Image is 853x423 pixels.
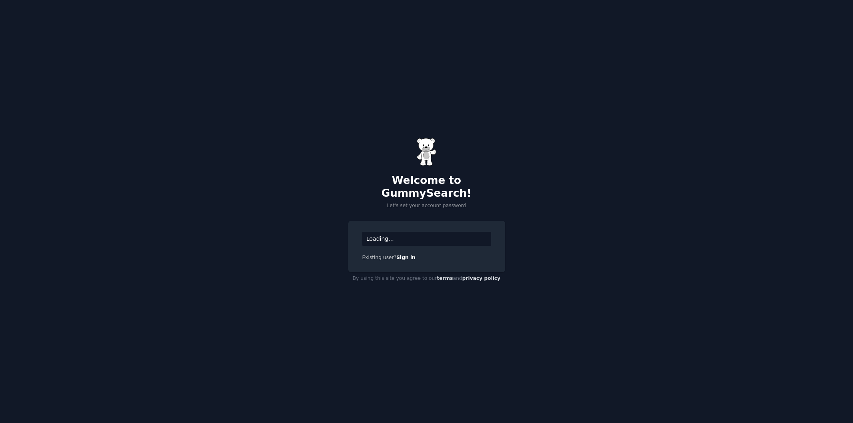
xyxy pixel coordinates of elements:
a: terms [437,275,453,281]
p: Let's set your account password [348,202,505,210]
span: Existing user? [362,255,397,260]
div: Loading... [362,232,491,246]
h2: Welcome to GummySearch! [348,174,505,200]
img: Gummy Bear [417,138,437,166]
div: By using this site you agree to our and [348,272,505,285]
a: Sign in [396,255,416,260]
a: privacy policy [462,275,501,281]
